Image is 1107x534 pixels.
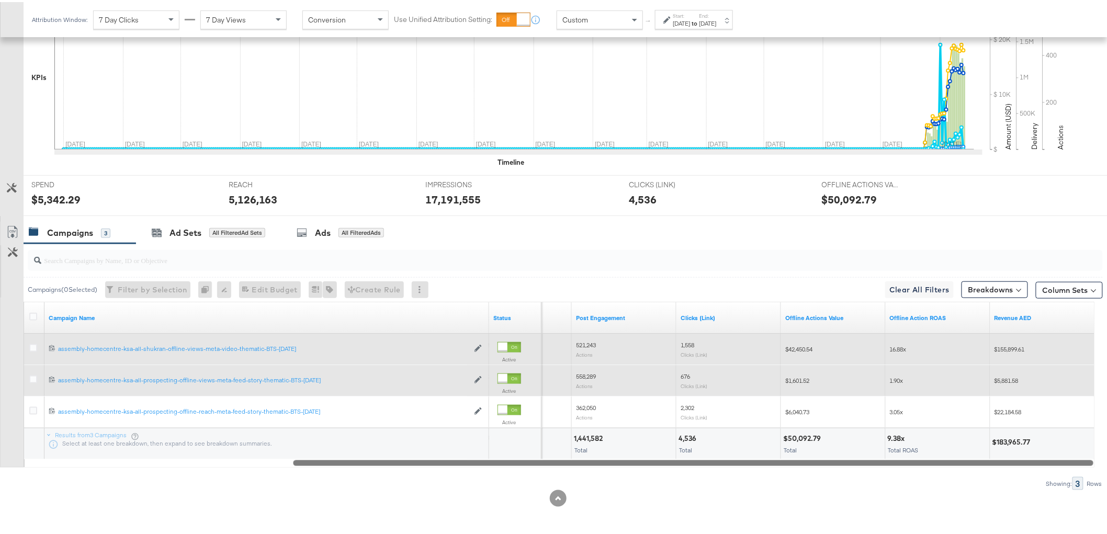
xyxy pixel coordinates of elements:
span: $1,601.52 [785,374,809,382]
div: $183,965.77 [992,435,1034,445]
div: $50,092.79 [783,431,824,441]
span: Clear All Filters [889,281,950,294]
label: Use Unified Attribution Setting: [394,13,492,22]
label: Active [498,354,521,361]
span: CLICKS (LINK) [629,178,707,188]
div: Ads [315,225,331,237]
label: Active [498,417,521,424]
a: Your campaign name. [49,312,485,320]
span: REACH [229,178,307,188]
sub: Clicks (Link) [681,349,707,356]
div: All Filtered Ad Sets [209,226,265,235]
span: 1,558 [681,339,694,347]
button: Clear All Filters [885,279,954,296]
a: The number of actions related to your Page's posts as a result of your ad. [576,312,672,320]
span: $5,881.58 [995,374,1019,382]
div: 0 [198,279,217,296]
a: assembly-homecentre-ksa-all-prospecting-offline-views-meta-feed-story-thematic-BTS-[DATE] [58,374,469,383]
span: Conversion [308,13,346,22]
a: The number of clicks on links appearing on your ad or Page that direct people to your sites off F... [681,312,777,320]
div: 3 [101,226,110,236]
label: Active [498,385,521,392]
span: 3.05x [890,406,903,414]
span: Total ROAS [888,444,919,452]
span: Total [679,444,692,452]
sub: Actions [576,412,593,418]
span: 558,289 [576,370,596,378]
span: 2,302 [681,402,694,410]
text: Amount (USD) [1004,101,1013,147]
div: Campaigns [47,225,93,237]
text: Delivery [1030,121,1040,147]
div: 4,536 [679,431,699,441]
span: 1.90x [890,374,903,382]
div: [DATE] [699,17,717,26]
div: [DATE] [673,17,691,26]
div: $5,342.29 [31,190,81,205]
span: IMPRESSIONS [425,178,504,188]
button: Column Sets [1036,280,1103,297]
div: Rows [1087,478,1103,485]
span: $42,450.54 [785,343,812,351]
span: Custom [562,13,588,22]
span: 16.88x [890,343,907,351]
span: Total [784,444,797,452]
div: 17,191,555 [425,190,481,205]
div: assembly-homecentre-ksa-all-shukran-offline-views-meta-video-thematic-BTS-[DATE] [58,343,469,351]
a: assembly-homecentre-ksa-all-shukran-offline-views-meta-video-thematic-BTS-[DATE] [58,343,469,351]
div: 5,126,163 [229,190,278,205]
div: 4,536 [629,190,657,205]
span: 362,050 [576,402,596,410]
div: 1,441,582 [574,431,606,441]
label: Start: [673,10,691,17]
div: 3 [1072,475,1083,488]
span: 7 Day Clicks [99,13,139,22]
span: SPEND [31,178,110,188]
sub: Actions [576,381,593,387]
div: Ad Sets [170,225,201,237]
div: 9.38x [888,431,908,441]
input: Search Campaigns by Name, ID or Objective [41,244,1003,264]
span: 7 Day Views [206,13,246,22]
div: Attribution Window: [31,14,88,21]
a: Shows the current state of your Ad Campaign. [493,312,537,320]
div: Showing: [1046,478,1072,485]
sub: Clicks (Link) [681,381,707,387]
span: 521,243 [576,339,596,347]
a: assembly-homecentre-ksa-all-prospecting-offline-reach-meta-feed-story-thematic-BTS-[DATE] [58,405,469,414]
span: $155,899.61 [995,343,1025,351]
div: Campaigns ( 0 Selected) [28,283,97,292]
div: All Filtered Ads [338,226,384,235]
a: Offline Actions. [785,312,882,320]
span: Total [574,444,588,452]
span: ↑ [644,18,654,21]
sub: Clicks (Link) [681,412,707,418]
label: End: [699,10,717,17]
text: Actions [1056,123,1066,147]
span: $6,040.73 [785,406,809,414]
strong: to [691,17,699,25]
div: KPIs [31,71,47,81]
a: Revenue AED [995,312,1091,320]
button: Breakdowns [962,279,1028,296]
sub: Actions [576,349,593,356]
span: OFFLINE ACTIONS VALUE [822,178,900,188]
span: 676 [681,370,690,378]
a: Offline Actions. [890,312,986,320]
div: $50,092.79 [822,190,877,205]
span: $22,184.58 [995,406,1022,414]
div: Timeline [498,155,524,165]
